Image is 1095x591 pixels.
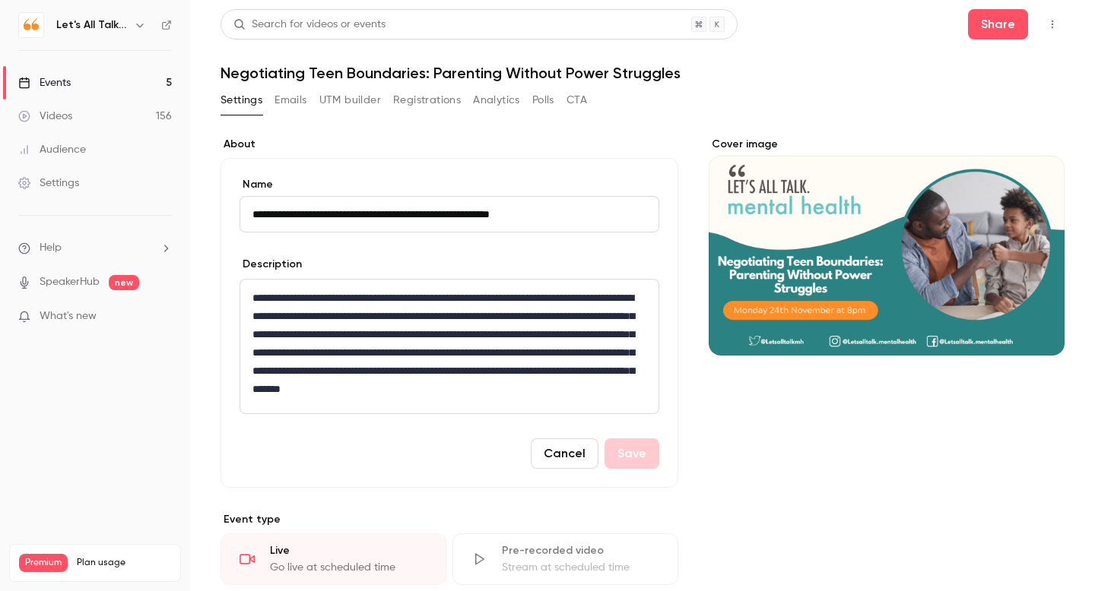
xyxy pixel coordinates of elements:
div: Audience [18,142,86,157]
div: Events [18,75,71,90]
section: Cover image [709,137,1065,356]
label: Cover image [709,137,1065,152]
section: description [240,279,659,414]
label: Description [240,257,302,272]
div: Pre-recorded video [502,543,659,558]
p: Event type [221,512,678,527]
span: What's new [40,308,97,324]
span: Help [40,240,62,256]
button: Cancel [531,438,598,469]
button: Emails [275,88,306,112]
h1: Negotiating Teen Boundaries: Parenting Without Power Struggles [221,64,1065,82]
div: Pre-recorded videoStream at scheduled time [452,533,678,585]
h6: Let's All Talk Mental Health [56,17,128,33]
a: SpeakerHub [40,274,100,290]
label: Name [240,177,659,192]
button: Settings [221,88,262,112]
button: CTA [567,88,587,112]
button: Registrations [393,88,461,112]
div: Go live at scheduled time [270,560,427,575]
img: Let's All Talk Mental Health [19,13,43,37]
div: Settings [18,175,79,191]
span: new [109,275,139,290]
div: Search for videos or events [233,17,386,33]
div: Stream at scheduled time [502,560,659,575]
button: UTM builder [319,88,381,112]
div: Live [270,543,427,558]
iframe: Noticeable Trigger [154,310,172,324]
div: Videos [18,109,72,124]
button: Analytics [473,88,520,112]
span: Premium [19,554,68,572]
div: LiveGo live at scheduled time [221,533,446,585]
button: Share [968,9,1028,40]
span: Plan usage [77,557,171,569]
li: help-dropdown-opener [18,240,172,256]
div: editor [240,280,659,413]
label: About [221,137,678,152]
button: Polls [532,88,554,112]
